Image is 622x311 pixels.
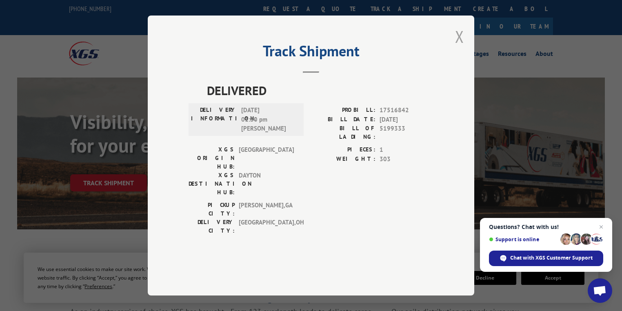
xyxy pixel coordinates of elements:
label: BILL OF LADING: [311,124,375,141]
span: DAYTON [239,171,294,197]
span: [PERSON_NAME] , GA [239,201,294,218]
span: Close chat [596,222,606,232]
span: Support is online [489,236,558,242]
button: Close modal [455,26,464,47]
label: PIECES: [311,145,375,155]
label: PICKUP CITY: [189,201,235,218]
label: WEIGHT: [311,155,375,164]
span: Questions? Chat with us! [489,224,603,230]
span: [DATE] [380,115,433,124]
span: [GEOGRAPHIC_DATA] , OH [239,218,294,235]
span: 5199333 [380,124,433,141]
div: Open chat [588,278,612,303]
h2: Track Shipment [189,45,433,61]
span: DELIVERED [207,81,433,100]
span: [GEOGRAPHIC_DATA] [239,145,294,171]
label: DELIVERY INFORMATION: [191,106,237,133]
div: Chat with XGS Customer Support [489,251,603,266]
label: PROBILL: [311,106,375,115]
span: [DATE] 01:30 pm [PERSON_NAME] [241,106,296,133]
label: BILL DATE: [311,115,375,124]
span: 17516842 [380,106,433,115]
span: Chat with XGS Customer Support [510,254,593,262]
label: DELIVERY CITY: [189,218,235,235]
label: XGS DESTINATION HUB: [189,171,235,197]
span: 303 [380,155,433,164]
label: XGS ORIGIN HUB: [189,145,235,171]
span: 1 [380,145,433,155]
